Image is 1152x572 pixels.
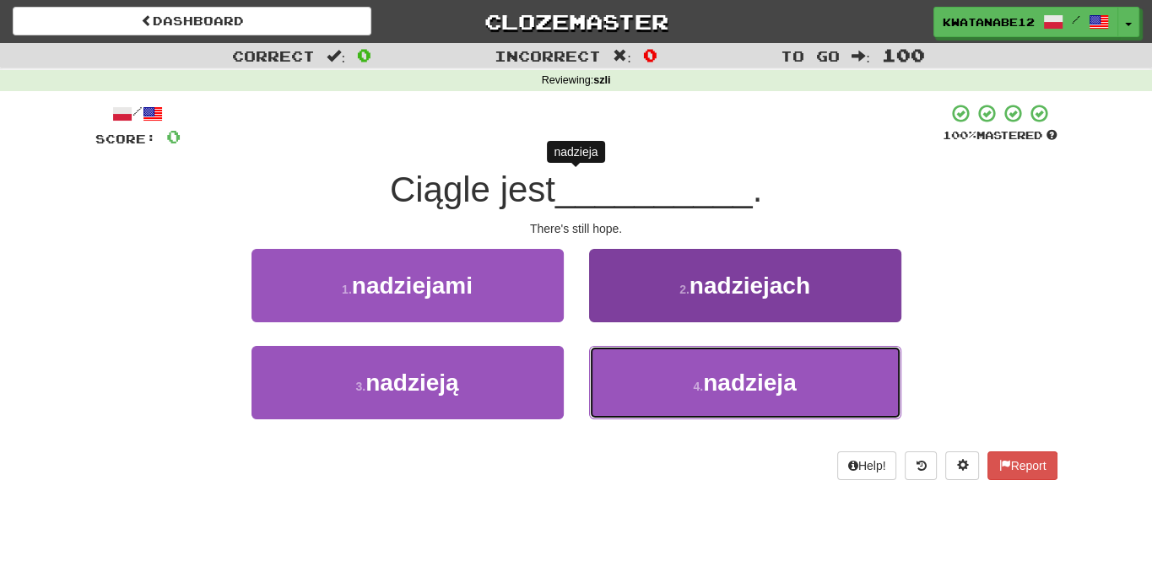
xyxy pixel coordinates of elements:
span: nadzieja [703,370,796,396]
button: Help! [837,451,897,480]
span: Score: [95,132,156,146]
div: nadzieja [547,141,604,163]
a: kwatanabe12 / [933,7,1118,37]
span: 100 % [943,128,976,142]
div: Mastered [943,128,1057,143]
span: nadziejami [352,273,473,299]
div: There's still hope. [95,220,1057,237]
span: 0 [357,45,371,65]
strong: szli [593,74,610,86]
div: / [95,103,181,124]
span: nadzieją [365,370,458,396]
span: : [852,49,870,63]
span: __________ [555,170,753,209]
small: 3 . [355,380,365,393]
button: Report [987,451,1057,480]
span: 0 [166,126,181,147]
span: kwatanabe12 [943,14,1035,30]
span: / [1072,13,1080,25]
button: 2.nadziejach [589,249,901,322]
span: . [753,170,763,209]
span: : [613,49,631,63]
button: 1.nadziejami [251,249,564,322]
span: Incorrect [495,47,601,64]
span: Correct [232,47,315,64]
span: : [327,49,345,63]
a: Clozemaster [397,7,755,36]
span: To go [781,47,840,64]
button: 4.nadzieja [589,346,901,419]
span: Ciągle jest [390,170,555,209]
span: 0 [643,45,657,65]
button: Round history (alt+y) [905,451,937,480]
small: 4 . [693,380,703,393]
a: Dashboard [13,7,371,35]
small: 2 . [679,283,690,296]
span: nadziejach [690,273,810,299]
button: 3.nadzieją [251,346,564,419]
small: 1 . [342,283,352,296]
span: 100 [882,45,925,65]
